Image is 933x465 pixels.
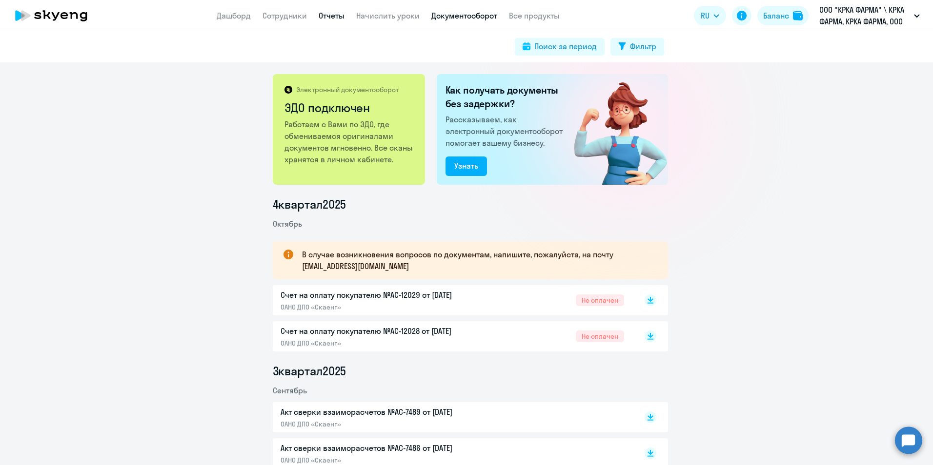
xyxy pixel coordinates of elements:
[296,85,399,94] p: Электронный документооборот
[281,406,624,428] a: Акт сверки взаиморасчетов №AC-7489 от [DATE]ОАНО ДПО «Скаенг»
[284,118,415,165] p: Работаем с Вами по ЭДО, где обмениваемся оригиналами документов мгновенно. Все сканы хранятся в л...
[281,325,486,337] p: Счет на оплату покупателю №AC-12028 от [DATE]
[281,420,486,428] p: ОАНО ДПО «Скаенг»
[281,442,486,454] p: Акт сверки взаиморасчетов №AC-7486 от [DATE]
[281,289,486,301] p: Счет на оплату покупателю №AC-12029 от [DATE]
[534,40,597,52] div: Поиск за период
[446,83,567,111] h2: Как получать документы без задержки?
[281,325,624,348] a: Счет на оплату покупателю №AC-12028 от [DATE]ОАНО ДПО «Скаенг»Не оплачен
[814,4,925,27] button: ООО "КРКА ФАРМА" \ КРКА ФАРМА, КРКА ФАРМА, ООО
[263,11,307,20] a: Сотрудники
[793,11,803,20] img: balance
[281,442,624,465] a: Акт сверки взаиморасчетов №AC-7486 от [DATE]ОАНО ДПО «Скаенг»
[454,160,478,172] div: Узнать
[701,10,710,21] span: RU
[446,114,567,149] p: Рассказываем, как электронный документооборот помогает вашему бизнесу.
[763,10,789,21] div: Баланс
[576,294,624,306] span: Не оплачен
[281,289,624,311] a: Счет на оплату покупателю №AC-12029 от [DATE]ОАНО ДПО «Скаенг»Не оплачен
[302,249,650,272] p: В случае возникновения вопросов по документам, напишите, пожалуйста, на почту [EMAIL_ADDRESS][DOM...
[576,330,624,342] span: Не оплачен
[694,6,726,25] button: RU
[356,11,420,20] a: Начислить уроки
[446,156,487,176] button: Узнать
[630,40,656,52] div: Фильтр
[281,339,486,348] p: ОАНО ДПО «Скаенг»
[610,38,664,56] button: Фильтр
[281,406,486,418] p: Акт сверки взаиморасчетов №AC-7489 от [DATE]
[284,100,415,116] h2: ЭДО подключен
[558,74,668,185] img: connected
[273,196,668,212] li: 4 квартал 2025
[217,11,251,20] a: Дашборд
[273,219,302,229] span: Октябрь
[273,363,668,379] li: 3 квартал 2025
[431,11,497,20] a: Документооборот
[319,11,345,20] a: Отчеты
[819,4,910,27] p: ООО "КРКА ФАРМА" \ КРКА ФАРМА, КРКА ФАРМА, ООО
[515,38,605,56] button: Поиск за период
[757,6,809,25] button: Балансbalance
[273,386,307,395] span: Сентябрь
[281,456,486,465] p: ОАНО ДПО «Скаенг»
[509,11,560,20] a: Все продукты
[281,303,486,311] p: ОАНО ДПО «Скаенг»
